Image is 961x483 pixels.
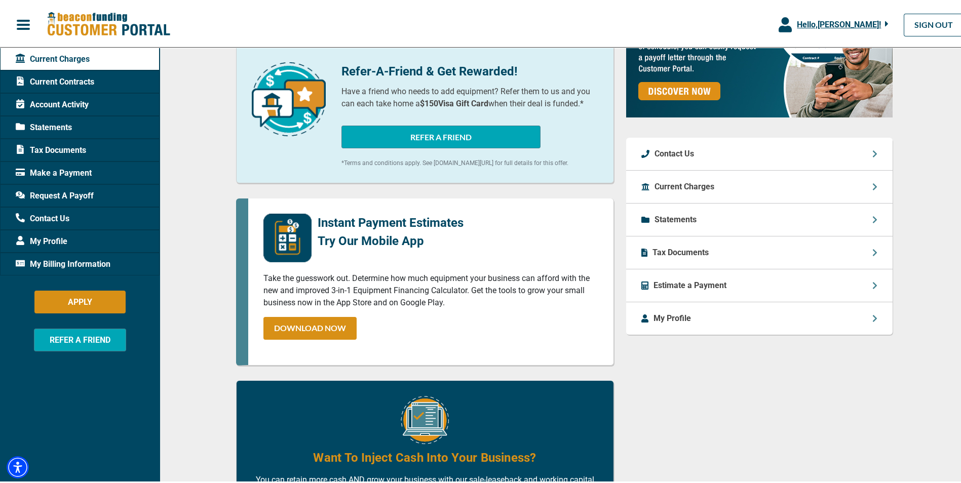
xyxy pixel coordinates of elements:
[420,97,488,106] b: $150 Visa Gift Card
[341,60,598,78] p: Refer-A-Friend & Get Rewarded!
[16,211,69,223] span: Contact Us
[16,51,90,63] span: Current Charges
[263,270,598,307] p: Take the guesswork out. Determine how much equipment your business can afford with the new and im...
[34,289,126,311] button: APPLY
[655,212,697,224] p: Statements
[797,18,881,27] span: Hello, [PERSON_NAME] !
[16,256,110,268] span: My Billing Information
[47,10,170,35] img: Beacon Funding Customer Portal Logo
[34,327,126,349] button: REFER A FRIEND
[16,188,94,200] span: Request A Payoff
[341,84,598,108] p: Have a friend who needs to add equipment? Refer them to us and you can each take home a when thei...
[401,394,449,442] img: Equipment Financing Online Image
[652,245,709,257] p: Tax Documents
[341,124,541,146] button: REFER A FRIEND
[654,310,691,323] p: My Profile
[313,447,536,464] h4: Want To Inject Cash Into Your Business?
[16,233,67,246] span: My Profile
[16,119,72,132] span: Statements
[16,142,86,154] span: Tax Documents
[252,60,326,134] img: refer-a-friend-icon.png
[655,179,714,191] p: Current Charges
[654,277,726,290] p: Estimate a Payment
[263,212,312,260] img: mobile-app-logo.png
[16,97,89,109] span: Account Activity
[16,165,92,177] span: Make a Payment
[318,230,464,248] p: Try Our Mobile App
[655,146,694,158] p: Contact Us
[16,74,94,86] span: Current Contracts
[341,156,598,166] p: *Terms and conditions apply. See [DOMAIN_NAME][URL] for full details for this offer.
[7,454,29,476] div: Accessibility Menu
[263,315,357,338] a: DOWNLOAD NOW
[318,212,464,230] p: Instant Payment Estimates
